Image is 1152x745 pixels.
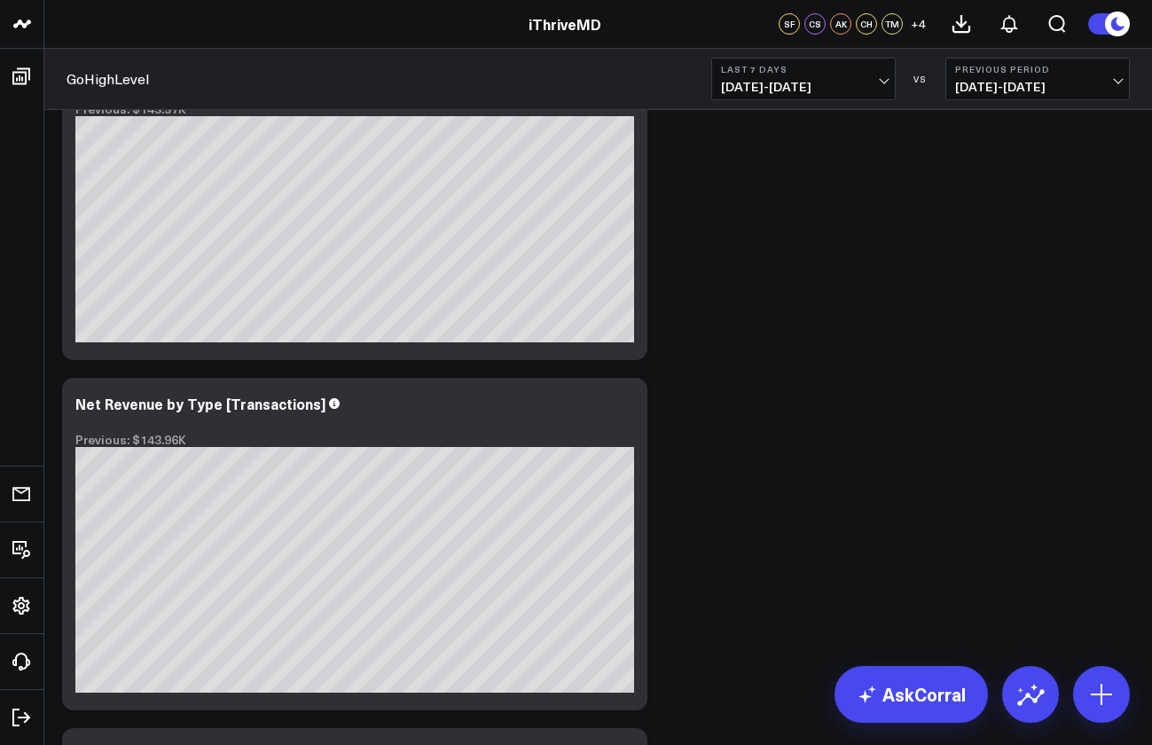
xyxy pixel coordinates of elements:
div: SF [779,13,800,35]
b: Last 7 Days [721,64,886,74]
a: GoHighLevel [67,69,149,89]
button: Last 7 Days[DATE]-[DATE] [711,58,896,100]
div: AK [830,13,851,35]
a: iThriveMD [529,14,601,34]
span: [DATE] - [DATE] [955,80,1120,94]
button: Previous Period[DATE]-[DATE] [945,58,1130,100]
div: VS [905,74,936,84]
div: Previous: $143.96K [75,433,634,447]
div: CS [804,13,826,35]
b: Previous Period [955,64,1120,74]
a: AskCorral [835,666,988,723]
span: [DATE] - [DATE] [721,80,886,94]
div: TM [882,13,903,35]
button: +4 [907,13,929,35]
div: CH [856,13,877,35]
div: Net Revenue by Type [Transactions] [75,394,325,413]
span: + 4 [911,18,926,30]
